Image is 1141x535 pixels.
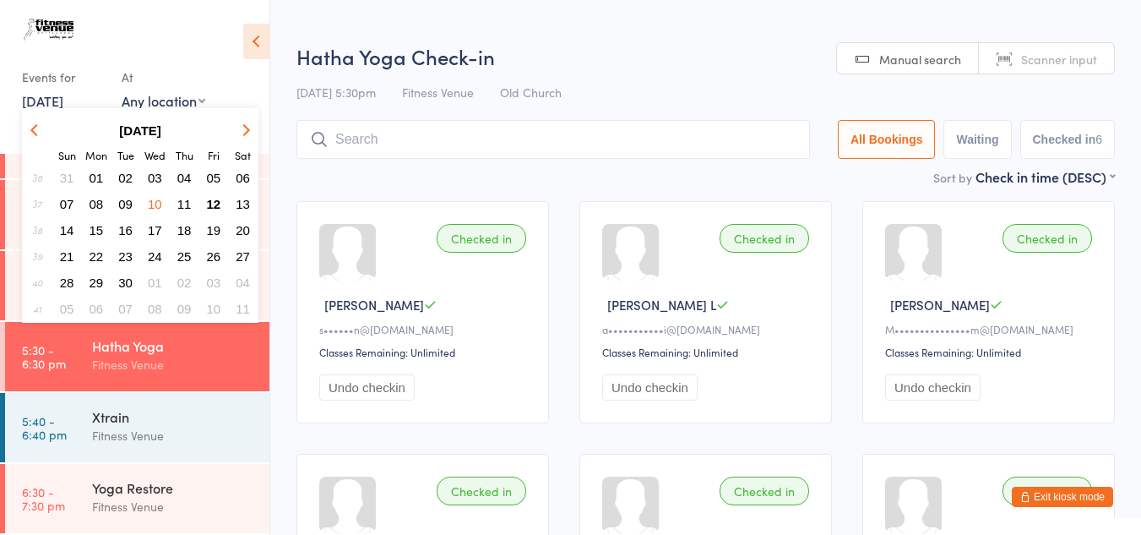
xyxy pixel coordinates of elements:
span: 08 [148,302,162,316]
em: 41 [33,302,41,315]
button: 23 [112,245,139,268]
button: 05 [54,298,80,320]
div: 6 [1095,133,1102,146]
span: 20 [236,223,250,237]
button: 11 [171,193,198,216]
time: 5:40 - 6:40 pm [22,414,67,441]
button: 11 [230,298,256,320]
small: Thursday [176,148,193,162]
span: [PERSON_NAME] [324,296,424,314]
span: 11 [177,197,192,211]
button: 18 [171,219,198,242]
button: 10 [201,298,227,320]
button: Undo checkin [319,374,415,401]
div: At [122,63,205,91]
button: Undo checkin [602,374,698,401]
button: 03 [201,271,227,294]
button: 07 [112,298,139,320]
span: 30 [118,276,133,290]
span: 10 [207,302,221,316]
a: 5:30 -6:30 pmHatha YogaFitness Venue [5,322,269,391]
div: Classes Remaining: Unlimited [885,345,1097,359]
button: 28 [54,271,80,294]
a: 10:10 -11:00 amPilates RestoreFitness Venue [5,180,269,249]
button: 16 [112,219,139,242]
button: 22 [84,245,110,268]
strong: [DATE] [119,123,161,138]
button: Exit kiosk mode [1012,487,1113,507]
span: 22 [90,249,104,264]
input: Search [296,120,810,159]
div: Any location [122,91,205,110]
span: 18 [177,223,192,237]
small: Friday [208,148,220,162]
button: 30 [112,271,139,294]
div: a•••••••••••i@[DOMAIN_NAME] [602,322,814,336]
span: 05 [60,302,74,316]
div: Checked in [1002,224,1092,253]
button: 25 [171,245,198,268]
button: 19 [201,219,227,242]
span: 19 [207,223,221,237]
div: Events for [22,63,105,91]
span: 01 [90,171,104,185]
div: Checked in [437,224,526,253]
span: [PERSON_NAME] L [607,296,716,314]
button: 20 [230,219,256,242]
button: Checked in6 [1020,120,1116,159]
div: Check in time (DESC) [975,167,1115,186]
button: 29 [84,271,110,294]
small: Saturday [235,148,251,162]
span: 05 [207,171,221,185]
a: [DATE] [22,91,63,110]
span: 04 [236,276,250,290]
span: 24 [148,249,162,264]
span: Old Church [500,84,562,101]
span: 13 [236,197,250,211]
a: 4:30 -5:30 pmYin YogaFitness Venue [5,251,269,320]
span: 15 [90,223,104,237]
div: Fitness Venue [92,426,255,445]
button: 09 [171,298,198,320]
button: 31 [54,167,80,189]
button: Undo checkin [885,374,981,401]
div: Yoga Restore [92,478,255,497]
small: Tuesday [117,148,134,162]
span: 07 [118,302,133,316]
div: Classes Remaining: Unlimited [319,345,531,359]
span: 09 [118,197,133,211]
button: 09 [112,193,139,216]
span: 28 [60,276,74,290]
small: Monday [85,148,107,162]
span: 06 [90,302,104,316]
span: 10 [148,197,162,211]
span: 08 [90,197,104,211]
button: 14 [54,219,80,242]
em: 40 [32,276,42,289]
em: 38 [32,223,42,237]
button: 06 [230,167,256,189]
span: 23 [118,249,133,264]
span: 01 [148,276,162,290]
span: [DATE] 5:30pm [296,84,376,101]
button: Waiting [943,120,1011,159]
span: 03 [207,276,221,290]
span: 09 [177,302,192,316]
time: 5:30 - 6:30 pm [22,343,66,370]
span: 06 [236,171,250,185]
time: 6:30 - 7:30 pm [22,485,65,512]
button: 15 [84,219,110,242]
em: 36 [32,171,42,184]
span: 12 [207,197,221,211]
button: 13 [230,193,256,216]
span: Fitness Venue [402,84,474,101]
button: 01 [142,271,168,294]
button: 06 [84,298,110,320]
span: Scanner input [1021,51,1097,68]
button: 02 [112,167,139,189]
span: 02 [118,171,133,185]
span: 27 [236,249,250,264]
span: 25 [177,249,192,264]
button: 02 [171,271,198,294]
div: Checked in [720,224,809,253]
